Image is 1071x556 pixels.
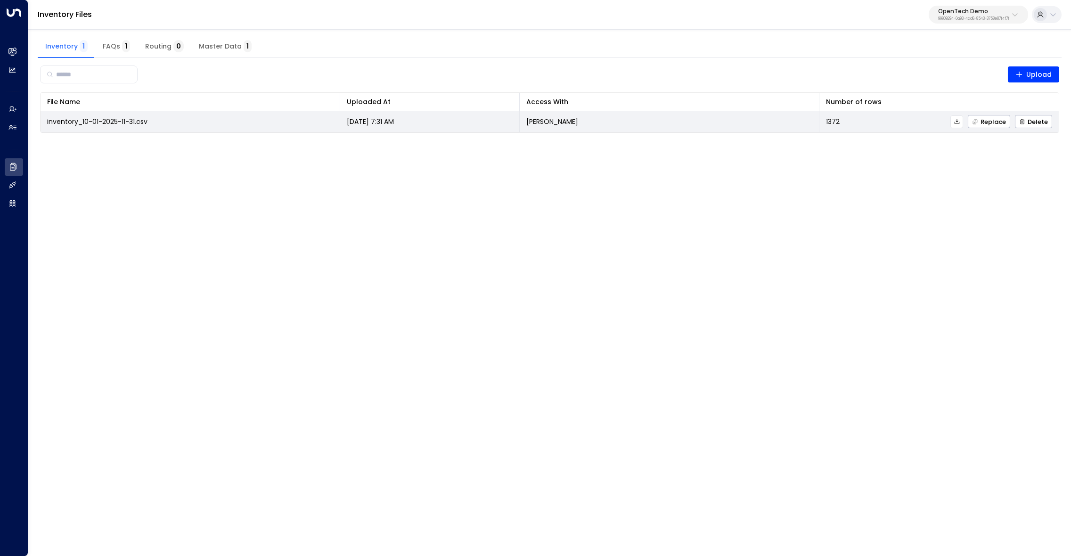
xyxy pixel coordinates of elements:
[347,96,513,107] div: Uploaded At
[47,117,147,126] span: inventory_10-01-2025-11-31.csv
[199,42,252,51] span: Master Data
[122,40,130,52] span: 1
[1008,66,1060,82] button: Upload
[972,119,1006,125] span: Replace
[1015,115,1052,128] button: Delete
[244,40,252,52] span: 1
[347,96,391,107] div: Uploaded At
[826,96,1052,107] div: Number of rows
[826,96,882,107] div: Number of rows
[1019,119,1048,125] span: Delete
[826,117,840,126] span: 1372
[347,117,394,126] p: [DATE] 7:31 AM
[526,96,812,107] div: Access With
[526,117,578,126] p: [PERSON_NAME]
[173,40,184,52] span: 0
[968,115,1010,128] button: Replace
[929,6,1028,24] button: OpenTech Demo99909294-0a93-4cd6-8543-3758e87f4f7f
[38,9,92,20] a: Inventory Files
[47,96,333,107] div: File Name
[145,42,184,51] span: Routing
[938,17,1009,21] p: 99909294-0a93-4cd6-8543-3758e87f4f7f
[45,42,88,51] span: Inventory
[103,42,130,51] span: FAQs
[1015,69,1052,81] span: Upload
[80,40,88,52] span: 1
[938,8,1009,14] p: OpenTech Demo
[47,96,80,107] div: File Name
